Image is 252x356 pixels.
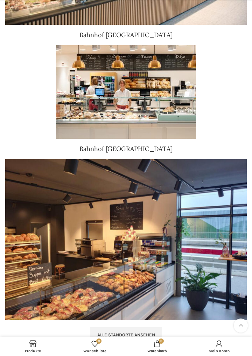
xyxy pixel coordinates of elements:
[234,319,248,333] a: Scroll to top button
[90,327,162,342] a: Alle Standorte ansehen
[64,338,126,354] a: 0 Wunschliste
[97,332,155,338] span: Alle Standorte ansehen
[192,349,247,353] span: Mein Konto
[2,338,64,354] a: Produkte
[68,349,123,353] span: Wunschliste
[64,338,126,354] div: Meine Wunschliste
[79,145,173,153] a: Bahnhof [GEOGRAPHIC_DATA]
[129,349,185,353] span: Warenkorb
[96,338,101,344] span: 0
[5,349,61,353] span: Produkte
[79,31,173,39] a: Bahnhof [GEOGRAPHIC_DATA]
[126,338,188,354] a: 0 Warenkorb
[159,338,164,344] span: 0
[126,338,188,354] div: My cart
[188,338,251,354] a: Mein Konto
